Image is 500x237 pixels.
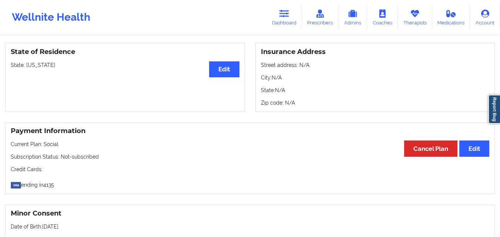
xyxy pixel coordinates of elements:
p: State: [US_STATE] [11,61,239,69]
p: State: N/A [261,87,490,94]
a: Dashboard [266,5,302,30]
h3: State of Residence [11,48,239,56]
p: Subscription Status: Not-subscribed [11,153,489,160]
p: Current Plan: Social [11,140,489,148]
a: Admins [338,5,367,30]
a: Report Bug [488,95,500,124]
button: Edit [209,61,239,77]
h3: Minor Consent [11,209,489,218]
p: ending in 4135 [11,178,489,189]
button: Edit [459,140,489,156]
h3: Insurance Address [261,48,490,56]
p: Credit Cards: [11,166,489,173]
button: Cancel Plan [404,140,457,156]
a: Account [470,5,500,30]
a: Medications [432,5,470,30]
a: Coaches [367,5,398,30]
p: Date of Birth: [DATE] [11,223,489,230]
p: City: N/A [261,74,490,81]
a: Therapists [398,5,432,30]
p: Street address: N/A [261,61,490,69]
a: Prescribers [302,5,339,30]
h3: Payment Information [11,127,489,135]
p: Zip code: N/A [261,99,490,106]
